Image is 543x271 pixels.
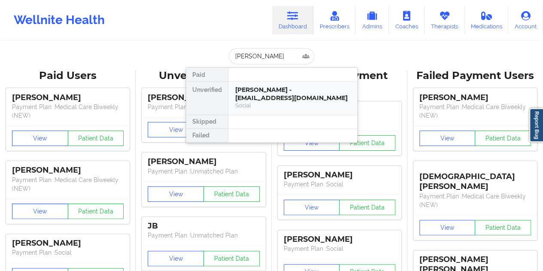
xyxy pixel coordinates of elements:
[339,135,395,151] button: Patient Data
[464,6,509,34] a: Medications
[148,186,204,202] button: View
[413,69,537,82] div: Failed Payment Users
[68,131,124,146] button: Patient Data
[339,200,395,215] button: Patient Data
[508,6,543,34] a: Account
[203,251,260,266] button: Patient Data
[12,93,124,103] div: [PERSON_NAME]
[529,108,543,142] a: Report Bug
[272,6,313,34] a: Dashboard
[186,68,228,82] div: Paid
[284,244,395,253] p: Payment Plan : Social
[12,238,124,248] div: [PERSON_NAME]
[355,6,389,34] a: Admins
[389,6,425,34] a: Coaches
[284,234,395,244] div: [PERSON_NAME]
[148,93,259,103] div: [PERSON_NAME]
[203,186,260,202] button: Patient Data
[12,131,68,146] button: View
[419,103,531,120] p: Payment Plan : Medical Care Biweekly (NEW)
[142,69,265,82] div: Unverified Users
[186,82,228,115] div: Unverified
[425,6,464,34] a: Therapists
[12,103,124,120] p: Payment Plan : Medical Care Biweekly (NEW)
[419,165,531,192] div: [DEMOGRAPHIC_DATA][PERSON_NAME]
[148,231,259,240] p: Payment Plan : Unmatched Plan
[186,129,228,143] div: Failed
[148,221,259,231] div: JB
[313,6,356,34] a: Prescribers
[284,200,340,215] button: View
[148,122,204,137] button: View
[235,86,350,102] div: [PERSON_NAME] - [EMAIL_ADDRESS][DOMAIN_NAME]
[419,220,476,235] button: View
[12,176,124,193] p: Payment Plan : Medical Care Biweekly (NEW)
[148,251,204,266] button: View
[475,131,531,146] button: Patient Data
[475,220,531,235] button: Patient Data
[419,93,531,103] div: [PERSON_NAME]
[186,115,228,129] div: Skipped
[12,204,68,219] button: View
[12,165,124,175] div: [PERSON_NAME]
[148,103,259,111] p: Payment Plan : Unmatched Plan
[235,102,350,109] div: Social
[148,167,259,176] p: Payment Plan : Unmatched Plan
[12,248,124,257] p: Payment Plan : Social
[6,69,130,82] div: Paid Users
[68,204,124,219] button: Patient Data
[284,170,395,180] div: [PERSON_NAME]
[284,180,395,189] p: Payment Plan : Social
[148,157,259,167] div: [PERSON_NAME]
[284,135,340,151] button: View
[419,131,476,146] button: View
[419,192,531,209] p: Payment Plan : Medical Care Biweekly (NEW)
